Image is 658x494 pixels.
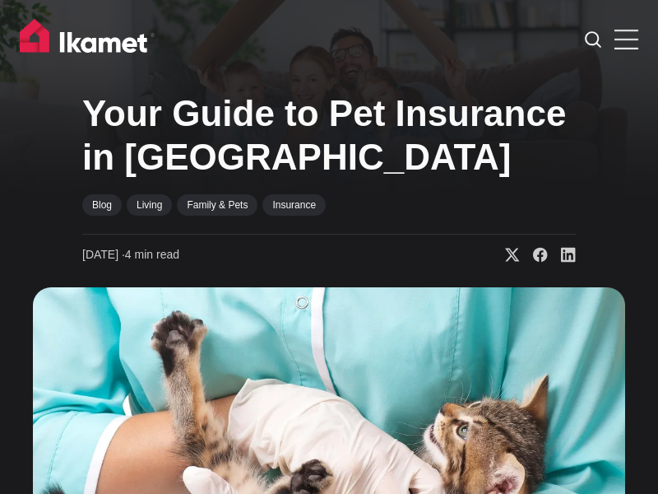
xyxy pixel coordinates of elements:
[82,194,122,216] a: Blog
[492,247,520,263] a: Share on X
[548,247,576,263] a: Share on Linkedin
[520,247,548,263] a: Share on Facebook
[127,194,172,216] a: Living
[20,19,155,60] img: Ikamet home
[82,247,179,263] time: 4 min read
[177,194,257,216] a: Family & Pets
[82,248,125,261] span: [DATE] ∙
[82,92,576,179] h1: Your Guide to Pet Insurance in [GEOGRAPHIC_DATA]
[262,194,326,216] a: Insurance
